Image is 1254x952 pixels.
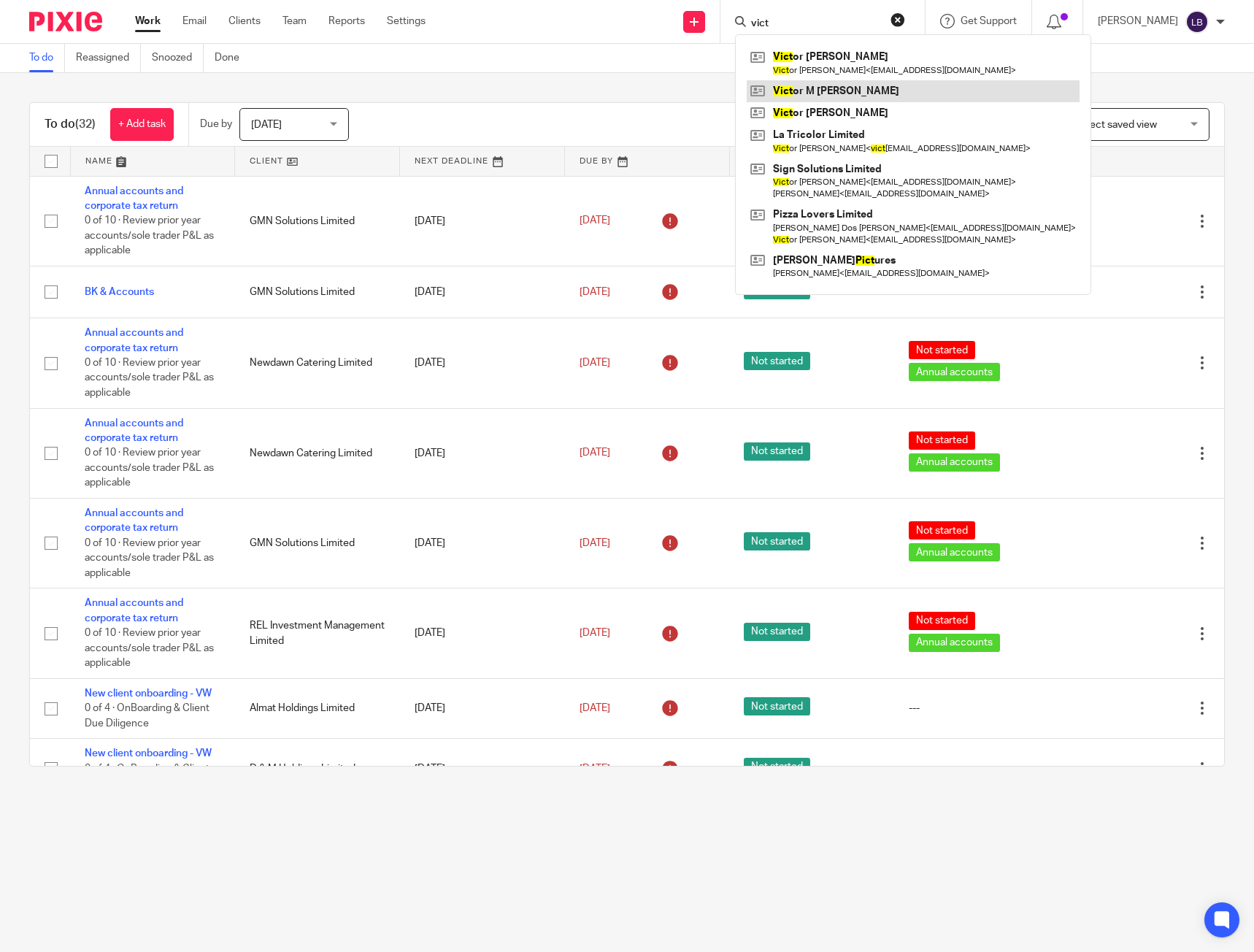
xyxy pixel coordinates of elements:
[400,739,565,799] td: [DATE]
[85,748,212,759] a: New client onboarding - VW
[400,588,565,678] td: [DATE]
[85,703,209,729] span: 0 of 4 · OnBoarding & Client Due Diligence
[891,12,905,27] button: Clear
[235,408,400,498] td: Newdawn Catering Limited
[85,764,209,789] span: 0 of 4 · OnBoarding & Client Due Diligence
[909,612,975,630] span: Not started
[580,358,610,368] span: [DATE]
[744,758,810,776] span: Not started
[135,14,161,28] a: Work
[235,678,400,738] td: Almat Holdings Limited
[387,14,426,28] a: Settings
[282,14,307,28] a: Team
[85,628,214,668] span: 0 of 10 · Review prior year accounts/sole trader P&L as applicable
[235,739,400,799] td: D & M Holdings Limited
[580,538,610,548] span: [DATE]
[85,328,183,353] a: Annual accounts and corporate tax return
[235,499,400,588] td: GMN Solutions Limited
[909,543,1000,561] span: Annual accounts
[152,44,204,72] a: Snoozed
[580,215,610,226] span: [DATE]
[750,18,881,31] input: Search
[200,117,232,131] p: Due by
[909,453,1000,472] span: Annual accounts
[580,287,610,297] span: [DATE]
[744,623,810,641] span: Not started
[228,14,261,28] a: Clients
[85,598,183,623] a: Annual accounts and corporate tax return
[235,176,400,266] td: GMN Solutions Limited
[85,538,214,578] span: 0 of 10 · Review prior year accounts/sole trader P&L as applicable
[580,448,610,458] span: [DATE]
[400,176,565,266] td: [DATE]
[1098,14,1178,28] p: [PERSON_NAME]
[744,697,810,715] span: Not started
[961,16,1017,26] span: Get Support
[744,442,810,461] span: Not started
[45,117,96,132] h1: To do
[235,318,400,408] td: Newdawn Catering Limited
[29,12,102,31] img: Pixie
[400,678,565,738] td: [DATE]
[85,448,214,488] span: 0 of 10 · Review prior year accounts/sole trader P&L as applicable
[744,532,810,550] span: Not started
[580,628,610,638] span: [DATE]
[580,703,610,713] span: [DATE]
[85,186,183,211] a: Annual accounts and corporate tax return
[580,764,610,774] span: [DATE]
[400,408,565,498] td: [DATE]
[110,108,174,141] a: + Add task
[75,118,96,130] span: (32)
[85,358,214,398] span: 0 of 10 · Review prior year accounts/sole trader P&L as applicable
[182,14,207,28] a: Email
[400,318,565,408] td: [DATE]
[909,761,1045,776] div: ---
[744,352,810,370] span: Not started
[29,44,65,72] a: To do
[85,508,183,533] a: Annual accounts and corporate tax return
[85,287,154,297] a: BK & Accounts
[235,588,400,678] td: REL Investment Management Limited
[400,266,565,318] td: [DATE]
[328,14,365,28] a: Reports
[909,701,1045,715] div: ---
[251,120,282,130] span: [DATE]
[909,634,1000,652] span: Annual accounts
[909,363,1000,381] span: Annual accounts
[1075,120,1157,130] span: Select saved view
[909,431,975,450] span: Not started
[909,521,975,540] span: Not started
[235,266,400,318] td: GMN Solutions Limited
[85,418,183,443] a: Annual accounts and corporate tax return
[215,44,250,72] a: Done
[85,688,212,699] a: New client onboarding - VW
[76,44,141,72] a: Reassigned
[909,341,975,359] span: Not started
[400,499,565,588] td: [DATE]
[1185,10,1209,34] img: svg%3E
[85,215,214,256] span: 0 of 10 · Review prior year accounts/sole trader P&L as applicable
